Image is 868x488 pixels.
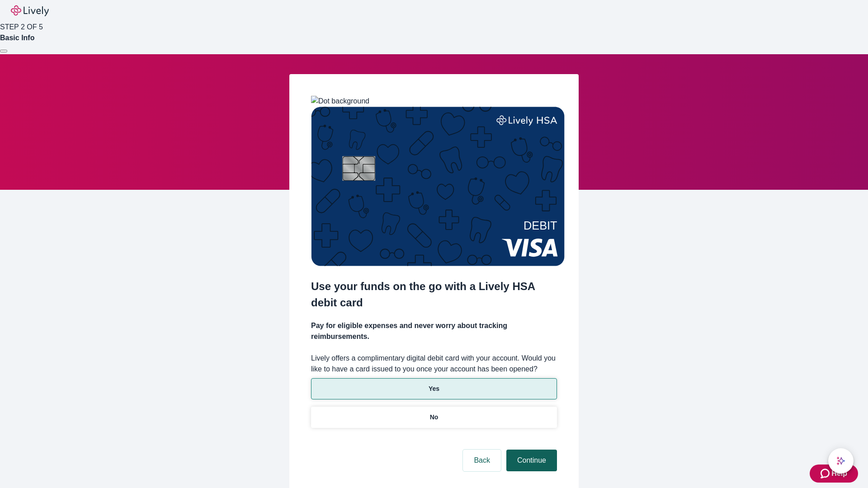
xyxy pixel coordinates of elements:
img: Lively [11,5,49,16]
button: chat [828,448,854,474]
span: Help [831,468,847,479]
img: Debit card [311,107,565,266]
h2: Use your funds on the go with a Lively HSA debit card [311,278,557,311]
button: Back [463,450,501,471]
svg: Lively AI Assistant [836,456,845,465]
label: Lively offers a complimentary digital debit card with your account. Would you like to have a card... [311,353,557,375]
button: Zendesk support iconHelp [810,465,858,483]
button: No [311,407,557,428]
p: No [430,413,439,422]
h4: Pay for eligible expenses and never worry about tracking reimbursements. [311,320,557,342]
button: Continue [506,450,557,471]
img: Dot background [311,96,369,107]
button: Yes [311,378,557,399]
p: Yes [429,384,439,394]
svg: Zendesk support icon [821,468,831,479]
